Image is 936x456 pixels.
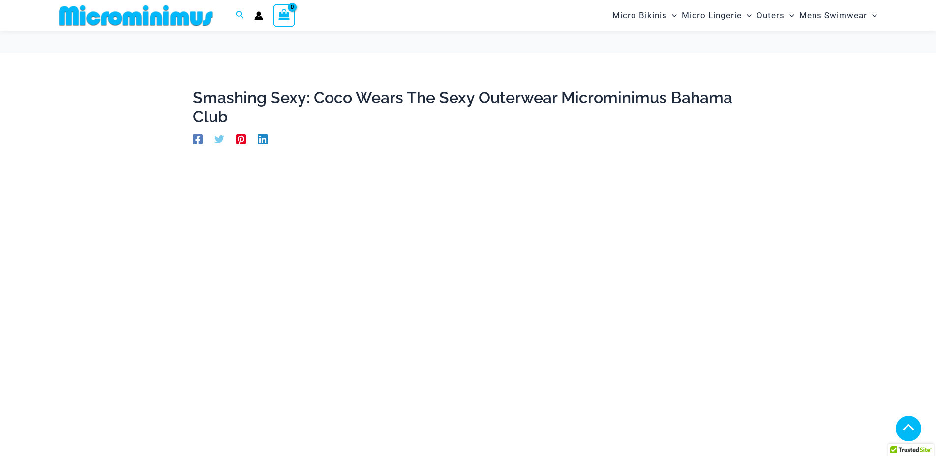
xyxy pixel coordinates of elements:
[756,3,785,28] span: Outers
[236,133,246,144] a: Pinterest
[667,3,677,28] span: Menu Toggle
[193,133,203,144] a: Facebook
[867,3,877,28] span: Menu Toggle
[797,3,879,28] a: Mens SwimwearMenu ToggleMenu Toggle
[785,3,794,28] span: Menu Toggle
[236,9,244,22] a: Search icon link
[273,4,296,27] a: View Shopping Cart, empty
[610,3,679,28] a: Micro BikinisMenu ToggleMenu Toggle
[742,3,752,28] span: Menu Toggle
[682,3,742,28] span: Micro Lingerie
[799,3,867,28] span: Mens Swimwear
[55,4,217,27] img: MM SHOP LOGO FLAT
[679,3,754,28] a: Micro LingerieMenu ToggleMenu Toggle
[612,3,667,28] span: Micro Bikinis
[214,133,224,144] a: Twitter
[754,3,797,28] a: OutersMenu ToggleMenu Toggle
[608,1,881,30] nav: Site Navigation
[258,133,268,144] a: Linkedin
[193,89,744,126] h1: Smashing Sexy: Coco Wears The Sexy Outerwear Microminimus Bahama Club
[254,11,263,20] a: Account icon link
